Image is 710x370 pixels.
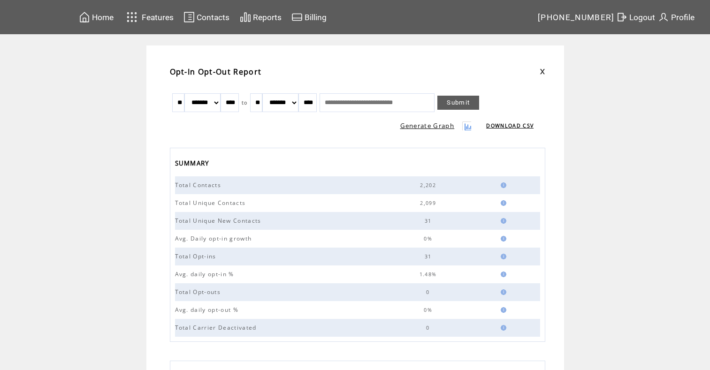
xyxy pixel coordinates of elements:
span: Billing [305,13,327,22]
a: Submit [437,96,479,110]
span: 2,202 [420,182,438,189]
a: Profile [657,10,696,24]
a: Home [77,10,115,24]
span: Avg. Daily opt-in growth [175,234,254,242]
span: Total Unique Contacts [175,199,248,207]
a: Features [122,8,176,26]
span: Features [142,13,174,22]
img: creidtcard.svg [291,11,303,23]
img: help.gif [498,289,506,295]
a: Contacts [182,10,231,24]
img: help.gif [498,272,506,277]
img: profile.svg [658,11,669,23]
span: Reports [253,13,282,22]
span: Total Opt-ins [175,252,219,260]
span: 0% [424,235,435,242]
img: help.gif [498,307,506,313]
img: help.gif [498,218,506,224]
img: help.gif [498,236,506,242]
span: 0% [424,307,435,313]
img: exit.svg [616,11,627,23]
a: Logout [615,10,657,24]
img: help.gif [498,182,506,188]
img: features.svg [124,9,140,25]
span: Home [92,13,114,22]
a: DOWNLOAD CSV [486,122,534,129]
span: to [242,99,248,106]
span: 31 [425,253,434,260]
span: [PHONE_NUMBER] [538,13,615,22]
img: chart.svg [240,11,251,23]
span: 1.48% [420,271,439,278]
span: Avg. daily opt-out % [175,306,241,314]
span: Logout [629,13,655,22]
a: Reports [238,10,283,24]
span: 2,099 [420,200,438,206]
span: 31 [425,218,434,224]
img: home.svg [79,11,90,23]
span: 0 [426,289,432,295]
img: contacts.svg [183,11,195,23]
a: Generate Graph [400,121,455,130]
span: Contacts [197,13,229,22]
span: Total Opt-outs [175,288,223,296]
span: Avg. daily opt-in % [175,270,237,278]
span: Opt-In Opt-Out Report [170,67,262,77]
a: Billing [290,10,328,24]
span: Profile [671,13,695,22]
span: Total Carrier Deactivated [175,324,259,332]
span: SUMMARY [175,157,212,172]
img: help.gif [498,200,506,206]
span: Total Contacts [175,181,224,189]
img: help.gif [498,325,506,331]
span: 0 [426,325,432,331]
span: Total Unique New Contacts [175,217,264,225]
img: help.gif [498,254,506,259]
